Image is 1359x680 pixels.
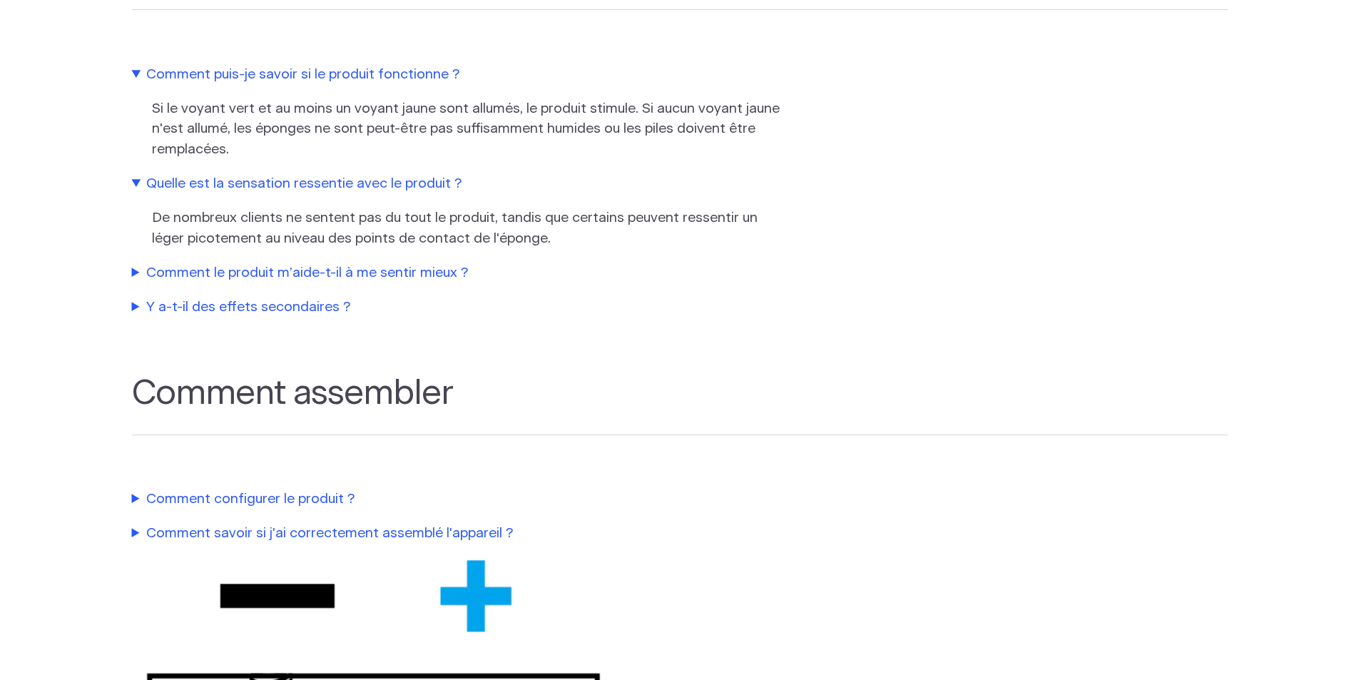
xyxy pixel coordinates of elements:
[146,300,351,314] font: Y a-t-il des effets secondaires ?
[146,177,462,191] font: Quelle est la sensation ressentie avec le produit ?
[132,263,781,284] summary: Comment le produit m’aide-t-il à me sentir mieux ?
[146,266,469,280] font: Comment le produit m’aide-t-il à me sentir mieux ?
[132,65,781,86] summary: Comment puis-je savoir si le produit fonctionne ?
[146,68,460,81] font: Comment puis-je savoir si le produit fonctionne ?
[132,174,781,195] summary: Quelle est la sensation ressentie avec le produit ?
[146,527,514,540] font: Comment savoir si j'ai correctement assemblé l'appareil ?
[132,377,454,411] font: Comment assembler
[152,211,758,245] font: De nombreux clients ne sentent pas du tout le produit, tandis que certains peuvent ressentir un l...
[132,298,781,318] summary: Y a-t-il des effets secondaires ?
[152,102,780,157] font: Si le voyant vert et au moins un voyant jaune sont allumés, le produit stimule. Si aucun voyant j...
[132,489,781,510] summary: Comment configurer le produit ?
[132,524,781,544] summary: Comment savoir si j'ai correctement assemblé l'appareil ?
[146,492,355,506] font: Comment configurer le produit ?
